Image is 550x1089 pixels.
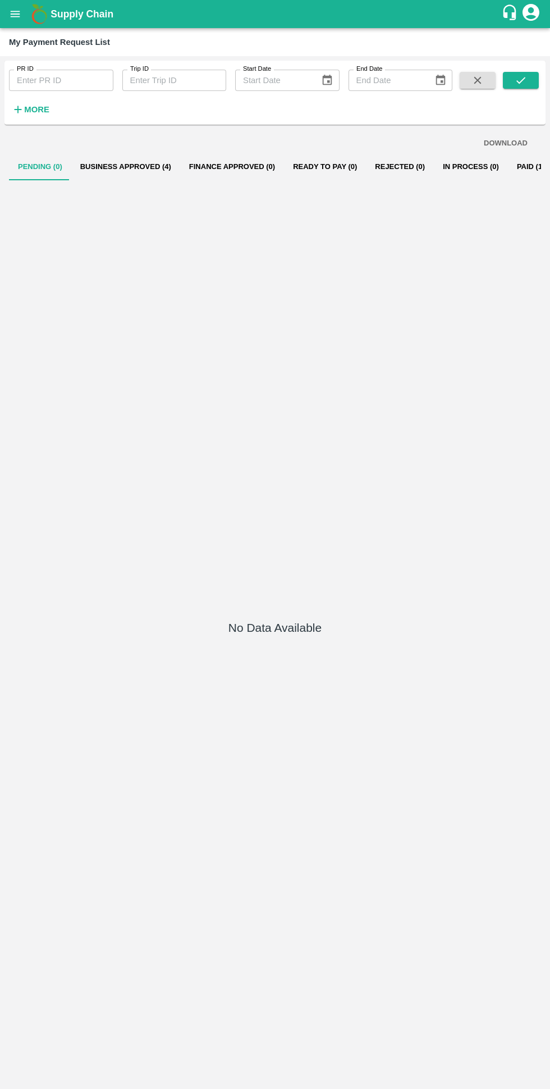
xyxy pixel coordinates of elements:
input: Enter Trip ID [122,70,227,91]
label: Start Date [243,65,271,74]
button: open drawer [2,1,28,27]
div: customer-support [501,4,521,24]
button: More [9,100,52,119]
button: Pending (0) [9,153,71,180]
div: My Payment Request List [9,35,110,49]
button: Business Approved (4) [71,153,180,180]
input: Start Date [235,70,312,91]
button: Rejected (0) [366,153,434,180]
strong: More [24,105,49,114]
button: In Process (0) [434,153,508,180]
label: End Date [356,65,382,74]
input: End Date [349,70,425,91]
div: account of current user [521,2,541,26]
button: Finance Approved (0) [180,153,284,180]
button: DOWNLOAD [479,134,532,153]
b: Supply Chain [51,8,113,20]
label: PR ID [17,65,34,74]
button: Choose date [430,70,451,91]
button: Choose date [317,70,338,91]
label: Trip ID [130,65,149,74]
a: Supply Chain [51,6,501,22]
h5: No Data Available [228,620,322,636]
input: Enter PR ID [9,70,113,91]
button: Ready To Pay (0) [284,153,366,180]
img: logo [28,3,51,25]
